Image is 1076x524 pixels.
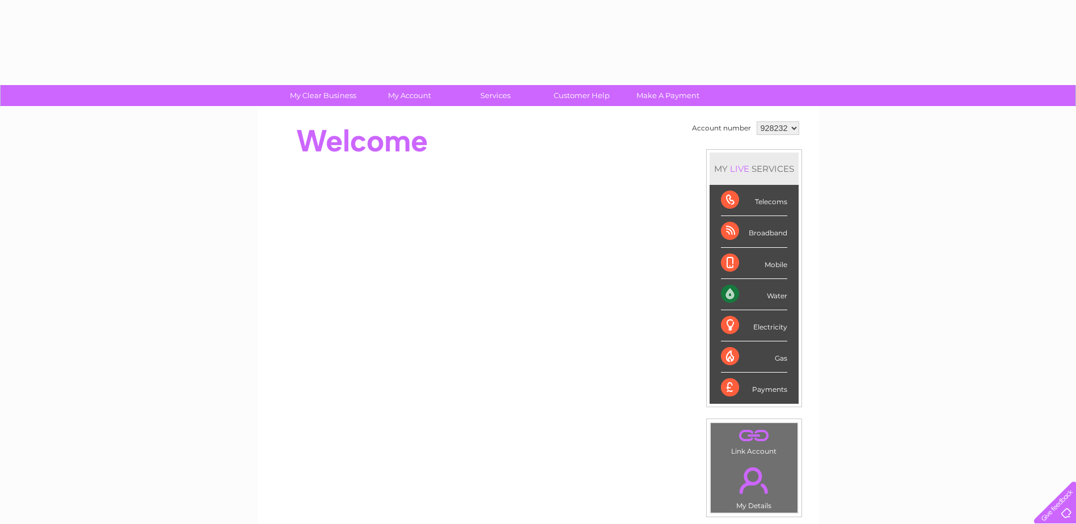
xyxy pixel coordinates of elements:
[721,373,787,403] div: Payments
[721,216,787,247] div: Broadband
[449,85,542,106] a: Services
[710,153,799,185] div: MY SERVICES
[721,310,787,341] div: Electricity
[276,85,370,106] a: My Clear Business
[710,422,798,458] td: Link Account
[621,85,715,106] a: Make A Payment
[721,248,787,279] div: Mobile
[721,279,787,310] div: Water
[535,85,628,106] a: Customer Help
[362,85,456,106] a: My Account
[721,185,787,216] div: Telecoms
[721,341,787,373] div: Gas
[710,458,798,513] td: My Details
[728,163,752,174] div: LIVE
[714,460,795,500] a: .
[689,119,754,138] td: Account number
[714,426,795,446] a: .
